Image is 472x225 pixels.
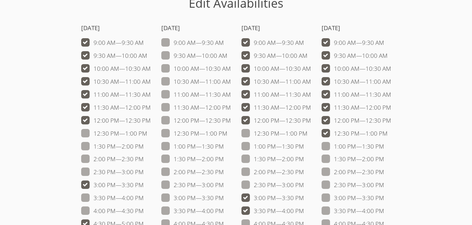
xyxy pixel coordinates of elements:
label: 3:30 PM — 4:00 PM [322,206,384,216]
label: 10:00 AM — 10:30 AM [161,64,231,73]
label: 11:30 AM — 12:00 PM [322,103,391,112]
label: 10:00 AM — 10:30 AM [322,64,391,73]
label: 12:00 PM — 12:30 PM [81,116,151,125]
label: 1:30 PM — 2:00 PM [241,155,304,164]
label: 3:00 PM — 3:30 PM [81,180,144,190]
label: 9:30 AM — 10:00 AM [322,51,388,60]
label: 9:30 AM — 10:00 AM [81,51,147,60]
label: 10:00 AM — 10:30 AM [81,64,151,73]
label: 9:00 AM — 9:30 AM [322,38,384,47]
label: 11:30 AM — 12:00 PM [81,103,151,112]
label: 11:30 AM — 12:00 PM [161,103,231,112]
h4: [DATE] [161,23,231,33]
label: 2:30 PM — 3:00 PM [322,180,384,190]
label: 2:30 PM — 3:00 PM [241,180,304,190]
label: 10:30 AM — 11:00 AM [81,77,151,86]
h4: [DATE] [81,23,151,33]
label: 1:00 PM — 1:30 PM [241,142,304,151]
label: 12:30 PM — 1:00 PM [81,129,147,138]
label: 12:30 PM — 1:00 PM [322,129,388,138]
label: 10:30 AM — 11:00 AM [161,77,231,86]
label: 11:00 AM — 11:30 AM [241,90,311,99]
label: 2:00 PM — 2:30 PM [161,168,224,177]
label: 3:00 PM — 3:30 PM [322,193,384,203]
label: 10:30 AM — 11:00 AM [322,77,391,86]
label: 2:30 PM — 3:00 PM [81,168,144,177]
label: 12:00 PM — 12:30 PM [241,116,311,125]
label: 11:00 AM — 11:30 AM [161,90,231,99]
label: 3:30 PM — 4:00 PM [241,206,304,216]
label: 3:00 PM — 3:30 PM [161,193,224,203]
label: 9:00 AM — 9:30 AM [81,38,144,47]
label: 1:00 PM — 1:30 PM [322,142,384,151]
label: 12:30 PM — 1:00 PM [241,129,308,138]
label: 12:00 PM — 12:30 PM [322,116,391,125]
label: 4:00 PM — 4:30 PM [81,206,144,216]
label: 11:00 AM — 11:30 AM [322,90,391,99]
label: 3:30 PM — 4:00 PM [161,206,224,216]
label: 3:30 PM — 4:00 PM [81,193,144,203]
label: 9:30 AM — 10:00 AM [241,51,308,60]
label: 1:00 PM — 1:30 PM [161,142,224,151]
label: 2:00 PM — 2:30 PM [322,168,384,177]
label: 12:00 PM — 12:30 PM [161,116,231,125]
label: 2:00 PM — 2:30 PM [241,168,304,177]
label: 10:00 AM — 10:30 AM [241,64,311,73]
label: 9:00 AM — 9:30 AM [241,38,304,47]
label: 1:30 PM — 2:00 PM [322,155,384,164]
label: 11:30 AM — 12:00 PM [241,103,311,112]
label: 2:30 PM — 3:00 PM [161,180,224,190]
label: 12:30 PM — 1:00 PM [161,129,227,138]
label: 10:30 AM — 11:00 AM [241,77,311,86]
label: 9:30 AM — 10:00 AM [161,51,227,60]
h4: [DATE] [322,23,391,33]
label: 2:00 PM — 2:30 PM [81,155,144,164]
label: 1:30 PM — 2:00 PM [81,142,144,151]
label: 3:00 PM — 3:30 PM [241,193,304,203]
label: 11:00 AM — 11:30 AM [81,90,151,99]
label: 9:00 AM — 9:30 AM [161,38,224,47]
h4: [DATE] [241,23,311,33]
label: 1:30 PM — 2:00 PM [161,155,224,164]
